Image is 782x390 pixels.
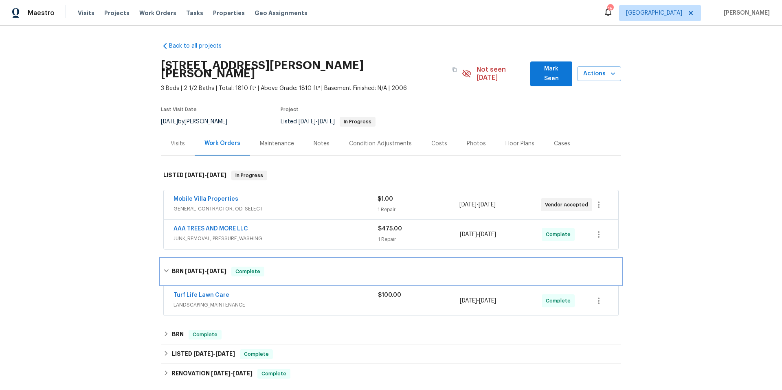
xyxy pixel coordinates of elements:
[255,9,308,17] span: Geo Assignments
[215,351,235,357] span: [DATE]
[431,140,447,148] div: Costs
[213,9,245,17] span: Properties
[171,140,185,148] div: Visits
[546,297,574,305] span: Complete
[193,351,235,357] span: -
[530,61,572,86] button: Mark Seen
[314,140,329,148] div: Notes
[172,349,235,359] h6: LISTED
[378,235,460,243] div: 1 Repair
[172,369,253,379] h6: RENOVATION
[299,119,316,125] span: [DATE]
[174,226,248,232] a: AAA TREES AND MORE LLC
[281,107,299,112] span: Project
[584,69,615,79] span: Actions
[233,370,253,376] span: [DATE]
[104,9,130,17] span: Projects
[174,205,378,213] span: GENERAL_CONTRACTOR, OD_SELECT
[537,64,566,84] span: Mark Seen
[479,202,496,208] span: [DATE]
[460,297,496,305] span: -
[185,268,226,274] span: -
[460,232,477,237] span: [DATE]
[161,344,621,364] div: LISTED [DATE]-[DATE]Complete
[258,370,290,378] span: Complete
[204,139,240,147] div: Work Orders
[211,370,231,376] span: [DATE]
[626,9,682,17] span: [GEOGRAPHIC_DATA]
[299,119,335,125] span: -
[161,84,462,92] span: 3 Beds | 2 1/2 Baths | Total: 1810 ft² | Above Grade: 1810 ft² | Basement Finished: N/A | 2006
[28,9,55,17] span: Maestro
[161,119,178,125] span: [DATE]
[163,171,226,180] h6: LISTED
[211,370,253,376] span: -
[185,268,204,274] span: [DATE]
[185,172,226,178] span: -
[161,117,237,127] div: by [PERSON_NAME]
[207,268,226,274] span: [DATE]
[281,119,376,125] span: Listed
[378,196,393,202] span: $1.00
[241,350,272,358] span: Complete
[378,226,402,232] span: $475.00
[546,230,574,239] span: Complete
[340,119,375,124] span: In Progress
[260,140,294,148] div: Maintenance
[161,162,621,188] div: LISTED [DATE]-[DATE]In Progress
[174,196,238,202] a: Mobile Villa Properties
[479,298,496,304] span: [DATE]
[378,206,459,214] div: 1 Repair
[447,62,462,77] button: Copy Address
[460,230,496,239] span: -
[607,5,613,13] div: 15
[460,298,477,304] span: [DATE]
[479,232,496,237] span: [DATE]
[139,9,176,17] span: Work Orders
[577,66,621,81] button: Actions
[172,330,184,340] h6: BRN
[172,267,226,276] h6: BRN
[174,301,378,309] span: LANDSCAPING_MAINTENANCE
[78,9,94,17] span: Visits
[505,140,534,148] div: Floor Plans
[186,10,203,16] span: Tasks
[232,267,264,276] span: Complete
[207,172,226,178] span: [DATE]
[161,42,239,50] a: Back to all projects
[545,201,591,209] span: Vendor Accepted
[161,107,197,112] span: Last Visit Date
[174,234,378,243] span: JUNK_REMOVAL, PRESSURE_WASHING
[349,140,412,148] div: Condition Adjustments
[161,364,621,383] div: RENOVATION [DATE]-[DATE]Complete
[477,66,526,82] span: Not seen [DATE]
[193,351,213,357] span: [DATE]
[185,172,204,178] span: [DATE]
[378,292,401,298] span: $100.00
[720,9,770,17] span: [PERSON_NAME]
[232,171,266,180] span: In Progress
[459,202,477,208] span: [DATE]
[554,140,570,148] div: Cases
[189,331,221,339] span: Complete
[161,61,447,78] h2: [STREET_ADDRESS][PERSON_NAME][PERSON_NAME]
[318,119,335,125] span: [DATE]
[459,201,496,209] span: -
[174,292,229,298] a: Turf Life Lawn Care
[161,325,621,344] div: BRN Complete
[161,259,621,285] div: BRN [DATE]-[DATE]Complete
[467,140,486,148] div: Photos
